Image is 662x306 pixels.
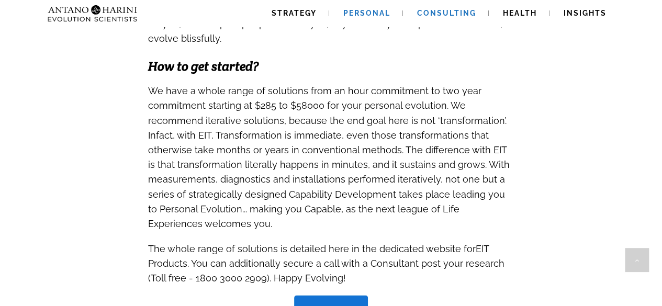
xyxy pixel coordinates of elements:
[148,243,489,269] span: EIT Products
[148,85,510,229] span: We have a whole range of solutions from an hour commitment to two year commitment starting at $28...
[148,58,259,74] span: How to get started?
[148,237,489,271] a: EIT Products
[564,9,607,17] span: Insights
[417,9,476,17] span: Consulting
[272,9,317,17] span: Strategy
[148,258,504,284] span: . You can additionally secure a call with a Consultant post your research (Toll free - 1800 3000 ...
[148,243,476,254] span: The whole range of solutions is detailed here in the dedicated website for
[503,9,537,17] span: Health
[343,9,390,17] span: Personal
